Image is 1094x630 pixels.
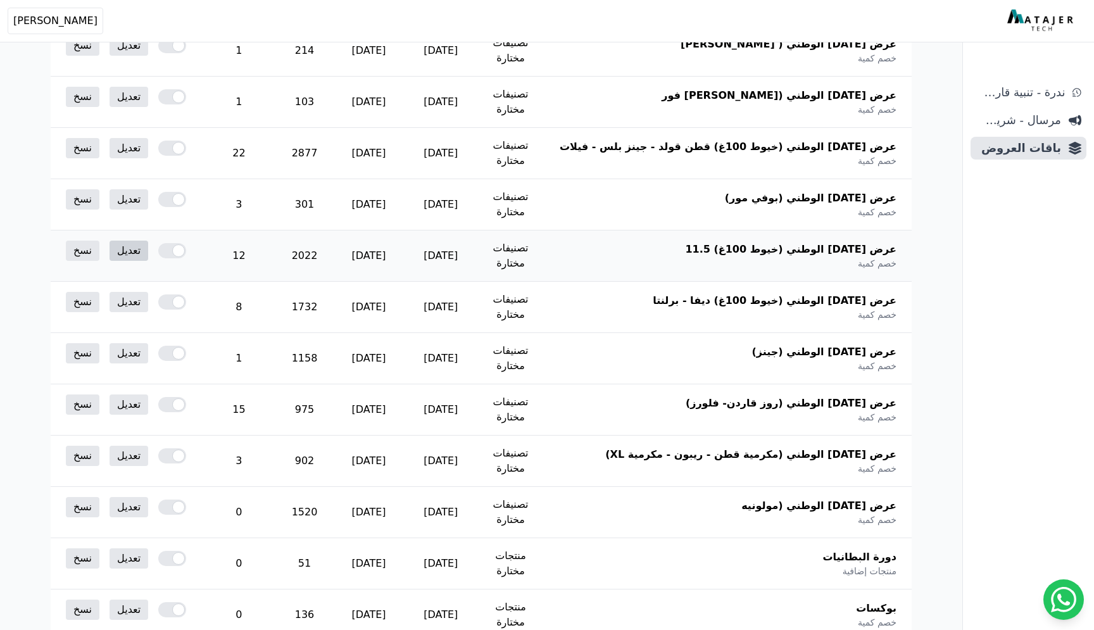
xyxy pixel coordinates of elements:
td: 2022 [277,230,333,282]
td: 301 [277,179,333,230]
td: [DATE] [405,333,477,384]
td: [DATE] [332,487,405,538]
td: [DATE] [405,128,477,179]
span: باقات العروض [976,139,1061,157]
a: تعديل [110,394,148,415]
span: [PERSON_NAME] [13,13,97,28]
td: 8 [201,282,276,333]
a: تعديل [110,189,148,210]
td: 214 [277,25,333,77]
a: تعديل [110,497,148,517]
a: نسخ [66,241,99,261]
span: عرض [DATE] الوطني (مولونيه [741,498,896,513]
td: [DATE] [405,77,477,128]
td: 0 [201,538,276,589]
td: تصنيفات مختارة [477,333,544,384]
span: خصم كمية [858,462,896,475]
td: 1 [201,77,276,128]
span: عرض [DATE] الوطني (خيوط 100غ) 11.5 [685,242,896,257]
td: 975 [277,384,333,436]
a: تعديل [110,548,148,569]
td: 3 [201,179,276,230]
td: تصنيفات مختارة [477,436,544,487]
td: منتجات مختارة [477,538,544,589]
span: ندرة - تنبية قارب علي النفاذ [976,84,1065,101]
td: [DATE] [332,128,405,179]
a: نسخ [66,343,99,363]
a: نسخ [66,292,99,312]
a: نسخ [66,394,99,415]
span: خصم كمية [858,360,896,372]
td: 15 [201,384,276,436]
td: 3 [201,436,276,487]
span: خصم كمية [858,103,896,116]
img: MatajerTech Logo [1007,9,1076,32]
span: خصم كمية [858,616,896,629]
span: دورة البطانيات [822,550,896,565]
td: 1520 [277,487,333,538]
td: تصنيفات مختارة [477,487,544,538]
td: [DATE] [405,25,477,77]
td: [DATE] [332,333,405,384]
span: عرض [DATE] الوطني (جينز) [752,344,897,360]
td: 22 [201,128,276,179]
td: [DATE] [332,179,405,230]
td: 51 [277,538,333,589]
td: 1 [201,25,276,77]
a: تعديل [110,35,148,56]
span: خصم كمية [858,411,896,424]
a: نسخ [66,446,99,466]
td: [DATE] [332,77,405,128]
td: 2877 [277,128,333,179]
span: عرض [DATE] الوطني (مكرمية قطن - ريبون - مكرمية XL) [605,447,896,462]
a: تعديل [110,343,148,363]
td: 1158 [277,333,333,384]
td: [DATE] [405,282,477,333]
span: منتجات إضافية [843,565,896,577]
a: تعديل [110,87,148,107]
span: بوكسات [856,601,896,616]
td: [DATE] [405,487,477,538]
td: 0 [201,487,276,538]
td: تصنيفات مختارة [477,25,544,77]
span: عرض [DATE] الوطني (خيوط 100غ) قطن قولد - جينز بلس - فيلات [560,139,896,154]
span: خصم كمية [858,257,896,270]
td: 1732 [277,282,333,333]
span: خصم كمية [858,513,896,526]
td: [DATE] [332,384,405,436]
span: خصم كمية [858,52,896,65]
td: [DATE] [332,538,405,589]
span: عرض [DATE] الوطني (بوفي مور) [725,191,896,206]
a: تعديل [110,138,148,158]
a: نسخ [66,87,99,107]
a: نسخ [66,497,99,517]
a: تعديل [110,446,148,466]
td: [DATE] [332,282,405,333]
td: [DATE] [405,179,477,230]
td: 1 [201,333,276,384]
td: 103 [277,77,333,128]
td: [DATE] [332,25,405,77]
button: [PERSON_NAME] [8,8,103,34]
td: 902 [277,436,333,487]
td: تصنيفات مختارة [477,77,544,128]
span: عرض [DATE] الوطني ( [PERSON_NAME] [681,37,896,52]
td: [DATE] [405,436,477,487]
a: تعديل [110,600,148,620]
span: مرسال - شريط دعاية [976,111,1061,129]
a: نسخ [66,548,99,569]
span: عرض [DATE] الوطني (خيوط 100غ) ديفا - برلنتا [653,293,896,308]
td: تصنيفات مختارة [477,230,544,282]
td: [DATE] [332,230,405,282]
span: خصم كمية [858,308,896,321]
a: نسخ [66,189,99,210]
span: عرض [DATE] الوطني (روز قاردن- فلورز) [686,396,896,411]
td: تصنيفات مختارة [477,179,544,230]
td: [DATE] [405,538,477,589]
a: تعديل [110,241,148,261]
a: نسخ [66,600,99,620]
span: عرض [DATE] الوطني ([PERSON_NAME] فور [662,88,896,103]
a: نسخ [66,138,99,158]
td: 12 [201,230,276,282]
span: خصم كمية [858,206,896,218]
